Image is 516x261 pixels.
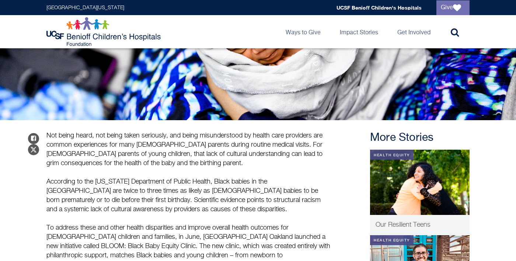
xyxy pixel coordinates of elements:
h2: More Stories [370,131,470,145]
a: Give [436,0,470,15]
a: Impact Stories [334,15,384,48]
p: Not being heard, not being taken seriously, and being misunderstood by health care providers are ... [46,131,330,168]
p: According to the [US_STATE] Department of Public Health, Black babies in the [GEOGRAPHIC_DATA] ar... [46,177,330,214]
div: Health Equity [370,150,414,160]
a: Health Equity Resilient Teens Our Resilient Teens [370,150,470,235]
a: UCSF Benioff Children's Hospitals [337,4,422,11]
img: Resilient Teens [370,150,470,215]
a: Ways to Give [280,15,327,48]
div: Health Equity [370,235,414,245]
a: [GEOGRAPHIC_DATA][US_STATE] [46,5,124,10]
span: Our Resilient Teens [376,222,430,228]
a: Get Involved [391,15,436,48]
img: Logo for UCSF Benioff Children's Hospitals Foundation [46,17,163,46]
